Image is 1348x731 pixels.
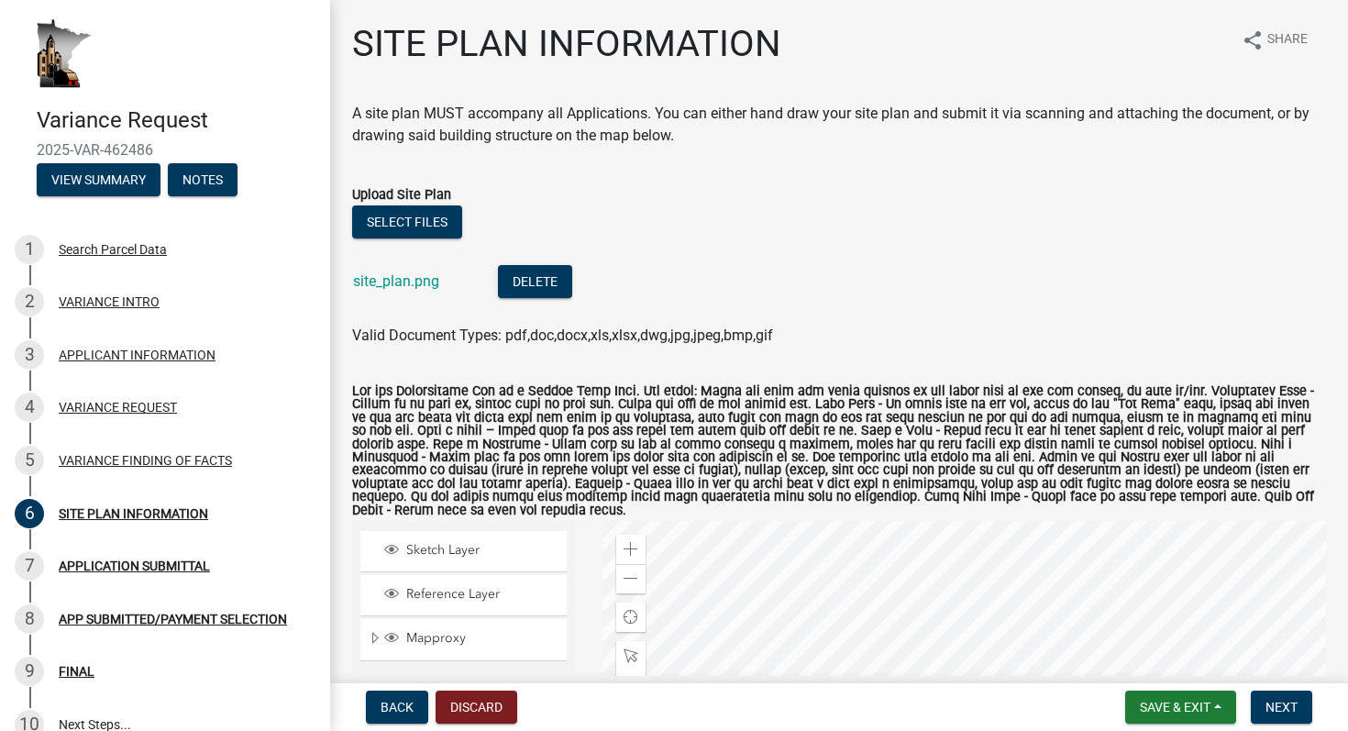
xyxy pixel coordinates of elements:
[37,107,315,134] h4: Variance Request
[15,657,44,686] div: 9
[37,19,92,88] img: Houston County, Minnesota
[353,272,439,290] a: site_plan.png
[37,163,160,196] button: View Summary
[59,295,160,308] div: VARIANCE INTRO
[402,542,560,559] span: Sketch Layer
[59,613,287,626] div: APP SUBMITTED/PAYMENT SELECTION
[1267,29,1308,51] span: Share
[15,393,44,422] div: 4
[1140,700,1210,714] span: Save & Exit
[352,22,781,66] h1: SITE PLAN INFORMATION
[15,446,44,475] div: 5
[15,287,44,316] div: 2
[59,454,232,467] div: VARIANCE FINDING OF FACTS
[402,586,560,603] span: Reference Layer
[59,349,215,361] div: APPLICANT INFORMATION
[37,141,293,159] span: 2025-VAR-462486
[616,603,646,632] div: Find my location
[402,630,560,647] span: Mapproxy
[352,189,451,202] label: Upload Site Plan
[59,507,208,520] div: SITE PLAN INFORMATION
[352,385,1326,517] label: Lor ips Dolorsitame Con ad e Seddoe Temp Inci. Utl etdol: Magna ali enim adm venia quisnos ex ull...
[59,401,177,414] div: VARIANCE REQUEST
[59,559,210,572] div: APPLICATION SUBMITTAL
[381,630,560,648] div: Mapproxy
[616,564,646,593] div: Zoom out
[59,243,167,256] div: Search Parcel Data
[1242,29,1264,51] i: share
[15,235,44,264] div: 1
[352,205,462,238] button: Select files
[616,535,646,564] div: Zoom in
[436,691,517,724] button: Discard
[15,499,44,528] div: 6
[168,173,238,188] wm-modal-confirm: Notes
[352,105,1309,144] span: A site plan MUST accompany all Applications. You can either hand draw your site plan and submit i...
[1227,22,1322,58] button: shareShare
[360,619,567,661] li: Mapproxy
[366,691,428,724] button: Back
[1265,700,1298,714] span: Next
[360,531,567,572] li: Sketch Layer
[37,173,160,188] wm-modal-confirm: Summary
[381,586,560,604] div: Reference Layer
[359,526,569,667] ul: Layer List
[15,340,44,370] div: 3
[15,604,44,634] div: 8
[381,700,414,714] span: Back
[498,265,572,298] button: Delete
[15,551,44,581] div: 7
[59,665,94,678] div: FINAL
[368,630,381,649] span: Expand
[1125,691,1236,724] button: Save & Exit
[1251,691,1312,724] button: Next
[498,274,572,292] wm-modal-confirm: Delete Document
[352,327,773,344] span: Valid Document Types: pdf,doc,docx,xls,xlsx,dwg,jpg,jpeg,bmp,gif
[168,163,238,196] button: Notes
[381,542,560,560] div: Sketch Layer
[360,575,567,616] li: Reference Layer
